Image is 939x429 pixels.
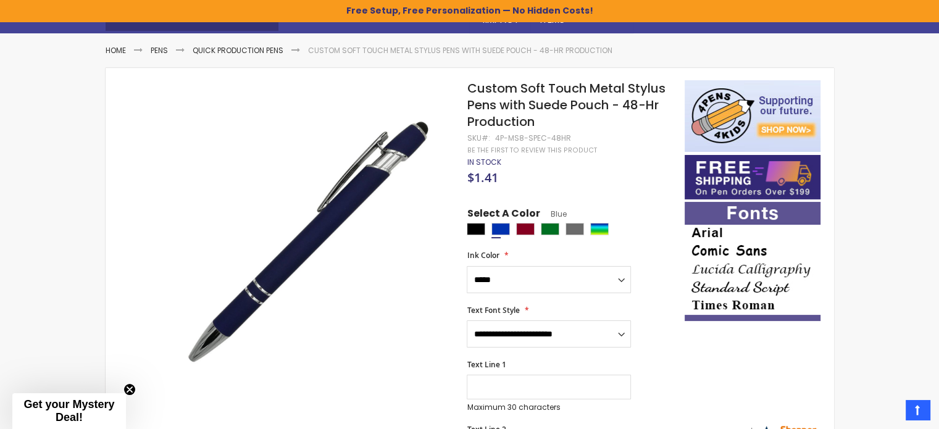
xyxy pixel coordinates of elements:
span: Get your Mystery Deal! [23,398,114,423]
a: Home [106,45,126,56]
div: Green [541,223,559,235]
button: Close teaser [123,383,136,396]
span: Ink Color [467,250,499,260]
img: Free shipping on orders over $199 [685,155,820,199]
div: Blue [491,223,510,235]
strong: SKU [467,133,490,143]
div: Assorted [590,223,609,235]
a: Pens [151,45,168,56]
span: Custom Soft Touch Metal Stylus Pens with Suede Pouch - 48-Hr Production [467,80,665,130]
img: font-personalization-examples [685,202,820,321]
span: Select A Color [467,207,540,223]
div: Black [467,223,485,235]
div: Burgundy [516,223,535,235]
span: Blue [540,209,566,219]
div: Availability [467,157,501,167]
iframe: Google Customer Reviews [837,396,939,429]
span: $1.41 [467,169,498,186]
p: Maximum 30 characters [467,402,631,412]
div: Grey [565,223,584,235]
li: Custom Soft Touch Metal Stylus Pens with Suede Pouch - 48-Hr Production [308,46,612,56]
div: 4P-MS8-SPEC-48HR [495,133,570,143]
span: Text Font Style [467,305,519,315]
div: Get your Mystery Deal!Close teaser [12,393,126,429]
span: Text Line 1 [467,359,506,370]
span: In stock [467,157,501,167]
img: regal_rubber_blue_n_3_2_1_1.jpeg [168,98,450,380]
a: Be the first to review this product [467,146,596,155]
a: Quick Production Pens [193,45,283,56]
img: 4pens 4 kids [685,80,820,152]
